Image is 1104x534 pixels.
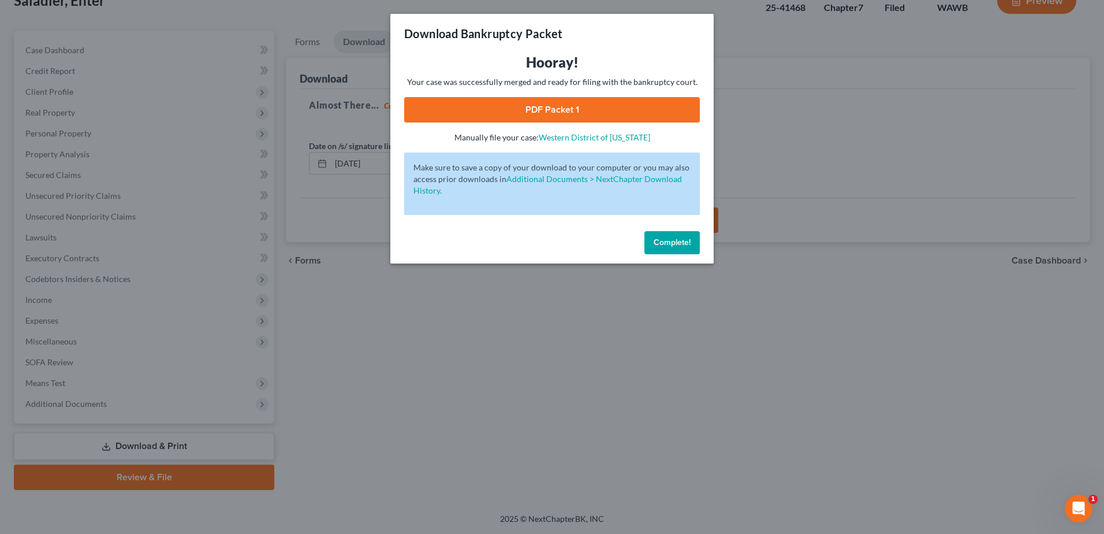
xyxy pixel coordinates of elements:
h3: Hooray! [404,53,700,72]
button: Complete! [644,231,700,254]
p: Your case was successfully merged and ready for filing with the bankruptcy court. [404,76,700,88]
h3: Download Bankruptcy Packet [404,25,562,42]
p: Manually file your case: [404,132,700,143]
span: 1 [1088,495,1098,504]
a: Western District of [US_STATE] [539,132,650,142]
a: Additional Documents > NextChapter Download History. [413,174,682,195]
p: Make sure to save a copy of your download to your computer or you may also access prior downloads in [413,162,691,196]
iframe: Intercom live chat [1065,495,1092,522]
a: PDF Packet 1 [404,97,700,123]
span: Complete! [654,238,691,247]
